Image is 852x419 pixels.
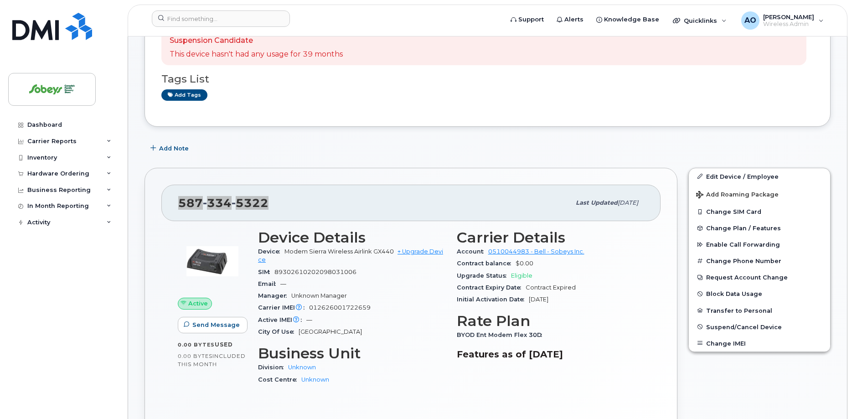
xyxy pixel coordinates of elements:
span: [GEOGRAPHIC_DATA] [299,328,362,335]
span: Manager [258,292,291,299]
a: Add tags [161,89,207,101]
h3: Carrier Details [457,229,645,246]
span: Device [258,248,284,255]
span: Eligible [511,272,532,279]
span: 0.00 Bytes [178,341,215,348]
span: Contract Expiry Date [457,284,526,291]
span: Carrier IMEI [258,304,309,311]
span: Support [518,15,544,24]
span: Knowledge Base [604,15,659,24]
span: Add Roaming Package [696,191,779,200]
span: 012626001722659 [309,304,371,311]
span: Active [188,299,208,308]
button: Add Roaming Package [689,185,830,203]
a: Knowledge Base [590,10,666,29]
span: 334 [203,196,232,210]
button: Send Message [178,317,248,333]
span: Last updated [576,199,618,206]
button: Request Account Change [689,269,830,285]
span: used [215,341,233,348]
span: Account [457,248,488,255]
span: Active IMEI [258,316,306,323]
a: Edit Device / Employee [689,168,830,185]
span: 0.00 Bytes [178,353,212,359]
h3: Features as of [DATE] [457,349,645,360]
button: Block Data Usage [689,285,830,302]
h3: Rate Plan [457,313,645,329]
a: 0510044983 - Bell - Sobeys Inc. [488,248,584,255]
span: Initial Activation Date [457,296,529,303]
button: Add Note [145,140,196,157]
span: Contract balance [457,260,516,267]
span: Modem Sierra Wireless Airlink GX440 [284,248,394,255]
div: Antonio Orgera [735,11,830,30]
span: Cost Centre [258,376,301,383]
span: Alerts [564,15,583,24]
span: 89302610202098031006 [274,269,356,275]
span: [PERSON_NAME] [763,13,814,21]
button: Transfer to Personal [689,302,830,319]
h3: Device Details [258,229,446,246]
a: Unknown [301,376,329,383]
span: Upgrade Status [457,272,511,279]
span: Unknown Manager [291,292,347,299]
a: Alerts [550,10,590,29]
button: Change Phone Number [689,253,830,269]
span: 5322 [232,196,269,210]
div: Quicklinks [666,11,733,30]
span: [DATE] [529,296,548,303]
p: This device hasn't had any usage for 39 months [170,49,343,60]
a: Unknown [288,364,316,371]
h3: Business Unit [258,345,446,362]
span: Wireless Admin [763,21,814,28]
button: Enable Call Forwarding [689,236,830,253]
span: City Of Use [258,328,299,335]
span: Contract Expired [526,284,576,291]
span: SIM [258,269,274,275]
span: Enable Call Forwarding [706,241,780,248]
span: AO [744,15,756,26]
p: Suspension Candidate [170,36,343,46]
button: Suspend/Cancel Device [689,319,830,335]
span: BYOD Ent Modem Flex 30D [457,331,547,338]
span: Suspend/Cancel Device [706,323,782,330]
span: Quicklinks [684,17,717,24]
span: Email [258,280,280,287]
img: image20231002-3703462-1t12qcw.jpeg [185,234,240,289]
button: Change IMEI [689,335,830,352]
span: [DATE] [618,199,638,206]
input: Find something... [152,10,290,27]
span: Add Note [159,144,189,153]
span: Send Message [192,321,240,329]
button: Change SIM Card [689,203,830,220]
button: Change Plan / Features [689,220,830,236]
span: Change Plan / Features [706,225,781,232]
span: Division [258,364,288,371]
h3: Tags List [161,73,814,85]
span: — [280,280,286,287]
a: Support [504,10,550,29]
span: — [306,316,312,323]
span: $0.00 [516,260,533,267]
span: 587 [178,196,269,210]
